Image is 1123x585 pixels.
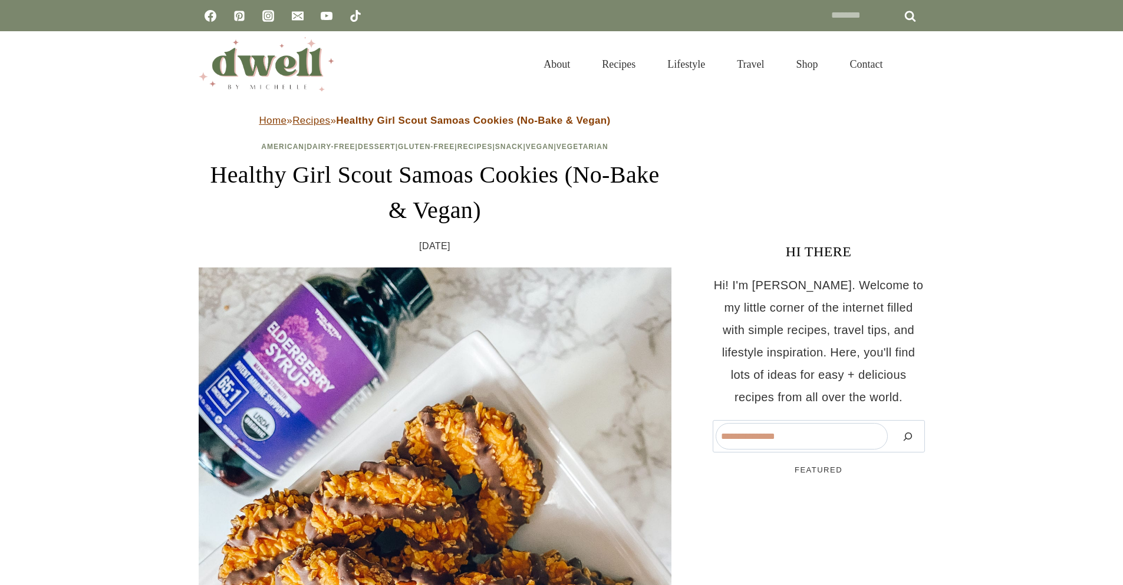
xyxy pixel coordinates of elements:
a: Dairy-Free [307,143,355,151]
a: Recipes [292,115,330,126]
time: [DATE] [419,237,450,255]
button: View Search Form [905,54,925,74]
strong: Healthy Girl Scout Samoas Cookies (No-Bake & Vegan) [336,115,610,126]
h3: HI THERE [713,241,925,262]
a: American [261,143,304,151]
a: Home [259,115,286,126]
a: Snack [495,143,523,151]
a: Vegetarian [556,143,608,151]
a: Gluten-Free [398,143,455,151]
a: About [528,44,586,85]
span: | | | | | | | [261,143,608,151]
h5: FEATURED [713,464,925,476]
p: Hi! I'm [PERSON_NAME]. Welcome to my little corner of the internet filled with simple recipes, tr... [713,274,925,408]
a: Instagram [256,4,280,28]
span: » » [259,115,610,126]
a: Pinterest [228,4,251,28]
nav: Primary Navigation [528,44,898,85]
h1: Healthy Girl Scout Samoas Cookies (No-Bake & Vegan) [199,157,671,228]
a: Lifestyle [651,44,721,85]
a: Dessert [358,143,396,151]
a: Email [286,4,309,28]
a: Travel [721,44,780,85]
a: Contact [834,44,899,85]
a: Facebook [199,4,222,28]
a: TikTok [344,4,367,28]
a: Recipes [457,143,493,151]
a: Shop [780,44,834,85]
button: Search [894,423,922,450]
img: DWELL by michelle [199,37,334,91]
a: Vegan [526,143,554,151]
a: Recipes [586,44,651,85]
a: YouTube [315,4,338,28]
